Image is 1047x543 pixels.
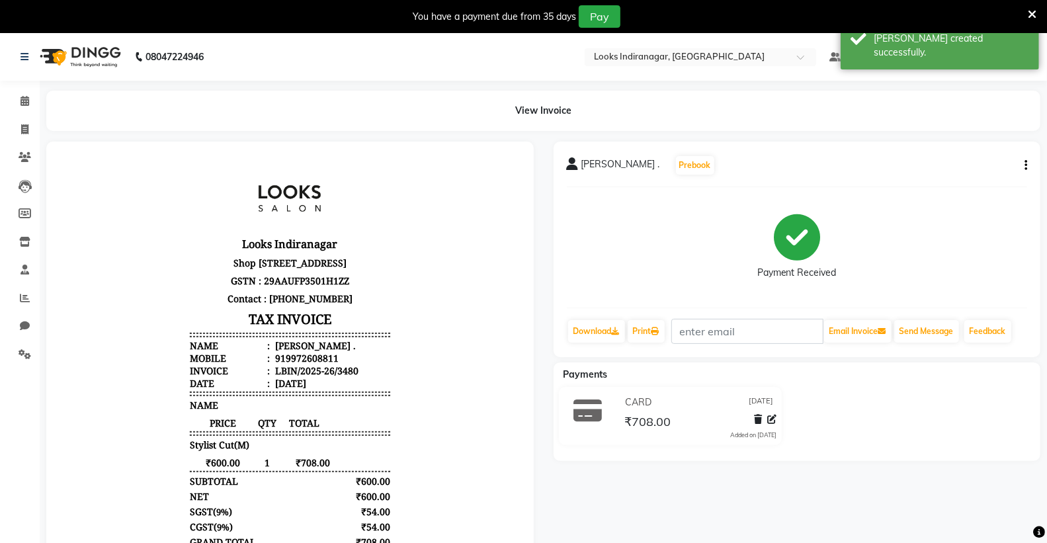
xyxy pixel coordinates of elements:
[130,478,330,491] div: Generated By : at [DATE]
[130,185,210,197] div: Name
[130,351,153,363] span: SGST
[757,267,837,280] div: Payment Received
[130,244,159,257] span: NAME
[278,442,331,454] div: ₹708.00
[196,302,218,314] span: 1
[625,396,651,409] span: CARD
[130,366,154,378] span: CGST
[278,335,331,348] div: ₹600.00
[564,368,608,380] span: Payments
[130,442,149,454] div: Paid
[278,381,331,394] div: ₹708.00
[208,185,210,197] span: :
[130,210,210,222] div: Invoice
[579,5,620,28] button: Pay
[208,222,210,235] span: :
[278,366,331,378] div: ₹54.00
[130,427,155,439] span: CARD
[278,427,331,439] div: ₹708.00
[196,262,218,274] span: QTY
[146,38,204,75] b: 08047224946
[130,117,330,135] p: GSTN : 29AAUFP3501H1ZZ
[46,91,1040,131] div: View Invoice
[278,396,331,409] div: ₹708.00
[130,79,330,99] h3: Looks Indiranagar
[130,335,149,348] div: NET
[130,302,196,314] span: ₹600.00
[413,10,576,24] div: You have a payment due from 35 days
[130,99,330,117] p: Shop [STREET_ADDRESS]
[208,210,210,222] span: :
[222,478,261,491] span: Manager
[130,262,196,274] span: PRICE
[676,156,714,175] button: Prebook
[874,32,1029,60] div: Bill created successfully.
[749,396,773,409] span: [DATE]
[130,284,190,296] span: Stylist Cut(M)
[568,320,625,343] a: Download
[130,135,330,153] p: Contact : [PHONE_NUMBER]
[130,351,173,363] div: ( )
[213,185,296,197] div: [PERSON_NAME] .
[130,466,330,478] p: Please visit again !
[181,11,280,77] img: file_1753968346504.jpg
[624,414,671,433] span: ₹708.00
[157,351,169,363] span: 9%
[213,222,247,235] div: [DATE]
[130,396,165,409] div: Payable
[894,320,959,343] button: Send Message
[218,302,271,314] span: ₹708.00
[130,381,196,394] div: GRAND TOTAL
[824,320,892,343] button: Email Invoice
[130,411,173,424] div: Payments
[213,197,279,210] div: 919972608811
[34,38,124,75] img: logo
[218,262,271,274] span: TOTAL
[964,320,1011,343] a: Feedback
[213,210,299,222] div: LBIN/2025-26/3480
[730,431,776,440] div: Added on [DATE]
[157,366,170,378] span: 9%
[278,320,331,333] div: ₹600.00
[130,320,179,333] div: SUBTOTAL
[671,319,823,344] input: enter email
[628,320,665,343] a: Print
[130,222,210,235] div: Date
[278,351,331,363] div: ₹54.00
[130,366,173,378] div: ( )
[208,197,210,210] span: :
[130,197,210,210] div: Mobile
[581,157,660,176] span: [PERSON_NAME] .
[130,153,330,176] h3: TAX INVOICE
